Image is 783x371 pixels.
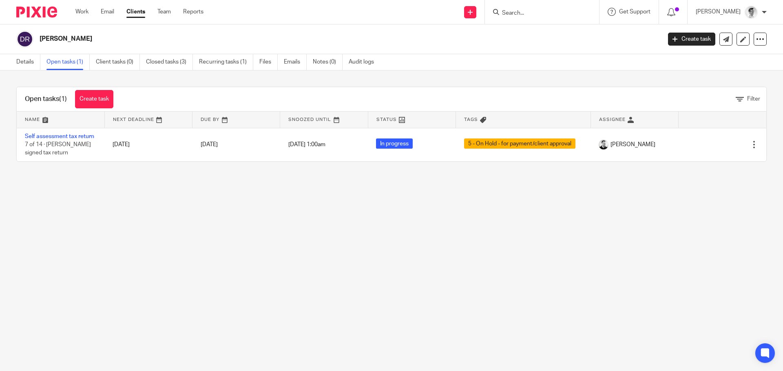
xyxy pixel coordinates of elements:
[25,95,67,103] h1: Open tasks
[696,8,741,16] p: [PERSON_NAME]
[59,96,67,102] span: (1)
[75,90,113,108] a: Create task
[16,54,40,70] a: Details
[501,10,575,17] input: Search
[146,54,193,70] a: Closed tasks (3)
[668,33,715,46] a: Create task
[619,9,650,15] span: Get Support
[96,54,140,70] a: Client tasks (0)
[199,54,253,70] a: Recurring tasks (1)
[201,142,218,147] span: [DATE]
[157,8,171,16] a: Team
[101,8,114,16] a: Email
[16,7,57,18] img: Pixie
[75,8,88,16] a: Work
[259,54,278,70] a: Files
[313,54,343,70] a: Notes (0)
[104,128,192,161] td: [DATE]
[284,54,307,70] a: Emails
[610,140,655,149] span: [PERSON_NAME]
[376,117,397,122] span: Status
[183,8,203,16] a: Reports
[599,140,608,149] img: Dave_2025.jpg
[288,142,325,147] span: [DATE] 1:00am
[745,6,758,19] img: Adam_2025.jpg
[376,138,413,149] span: In progress
[40,35,533,43] h2: [PERSON_NAME]
[126,8,145,16] a: Clients
[25,142,91,156] span: 7 of 14 · [PERSON_NAME] signed tax return
[46,54,90,70] a: Open tasks (1)
[25,134,94,139] a: Self assessment tax return
[747,96,760,102] span: Filter
[464,117,478,122] span: Tags
[464,138,575,149] span: 5 - On Hold - for payment/client approval
[16,31,33,48] img: svg%3E
[288,117,331,122] span: Snoozed Until
[349,54,380,70] a: Audit logs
